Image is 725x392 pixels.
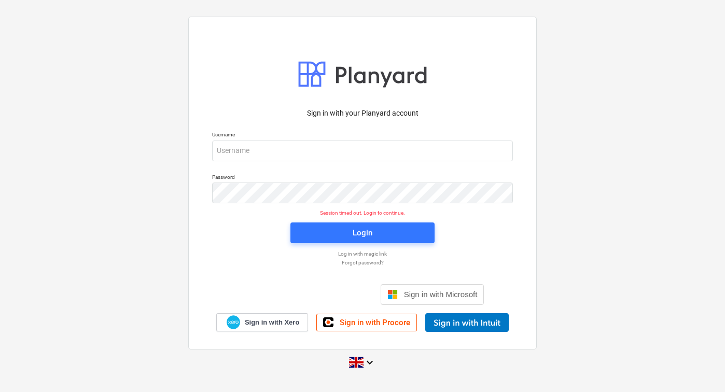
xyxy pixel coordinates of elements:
[245,318,299,327] span: Sign in with Xero
[387,289,398,300] img: Microsoft logo
[216,313,309,331] a: Sign in with Xero
[212,131,513,140] p: Username
[404,290,478,299] span: Sign in with Microsoft
[227,315,240,329] img: Xero logo
[316,314,417,331] a: Sign in with Procore
[207,250,518,257] a: Log in with magic link
[236,283,378,306] iframe: Sign in with Google Button
[364,356,376,369] i: keyboard_arrow_down
[212,108,513,119] p: Sign in with your Planyard account
[212,141,513,161] input: Username
[340,318,410,327] span: Sign in with Procore
[207,259,518,266] a: Forgot password?
[673,342,725,392] iframe: Chat Widget
[212,174,513,183] p: Password
[290,222,435,243] button: Login
[206,209,519,216] p: Session timed out. Login to continue.
[353,226,372,240] div: Login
